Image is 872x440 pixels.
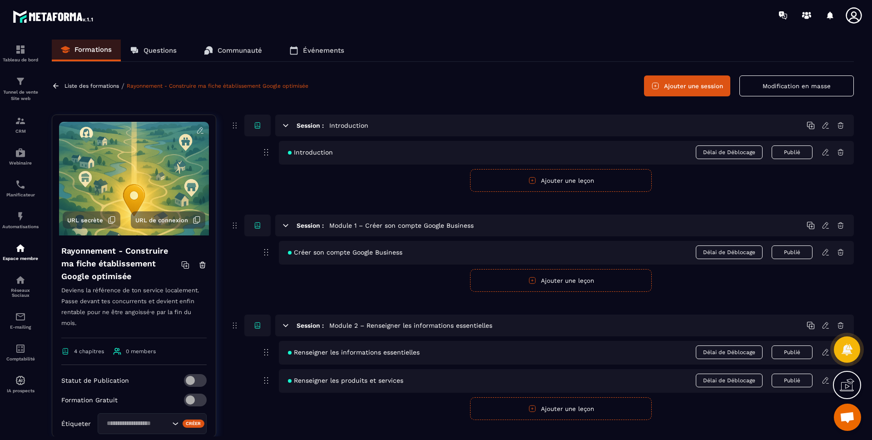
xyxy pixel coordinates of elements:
p: Tunnel de vente Site web [2,89,39,102]
span: Créer son compte Google Business [288,249,402,256]
span: Délai de Déblocage [696,145,763,159]
button: Publié [772,345,813,359]
input: Search for option [104,419,170,429]
a: schedulerschedulerPlanificateur [2,172,39,204]
div: Créer [183,420,205,428]
img: formation [15,44,26,55]
span: 4 chapitres [74,348,104,355]
img: background [59,122,209,235]
p: Formation Gratuit [61,396,118,404]
p: E-mailing [2,325,39,330]
a: Formations [52,40,121,61]
a: automationsautomationsWebinaire [2,140,39,172]
h5: Module 1 – Créer son compte Google Business [329,221,474,230]
a: automationsautomationsEspace membre [2,236,39,268]
span: Renseigner les informations essentielles [288,349,420,356]
div: Ouvrir le chat [834,404,861,431]
h5: Module 2 – Renseigner les informations essentielles [329,321,492,330]
button: Ajouter une leçon [470,169,652,192]
a: formationformationTunnel de vente Site web [2,69,39,109]
span: URL de connexion [135,217,188,224]
h5: Introduction [329,121,368,130]
span: Introduction [288,149,333,156]
span: Renseigner les produits et services [288,377,403,384]
p: Réseaux Sociaux [2,288,39,298]
img: automations [15,211,26,222]
span: Délai de Déblocage [696,245,763,259]
img: automations [15,375,26,386]
p: Communauté [218,46,262,55]
button: Ajouter une leçon [470,397,652,420]
span: 0 members [126,348,156,355]
p: CRM [2,129,39,134]
img: logo [13,8,94,25]
p: Tableau de bord [2,57,39,62]
p: Événements [303,46,344,55]
img: formation [15,76,26,87]
button: URL secrète [63,211,120,229]
div: Search for option [98,413,207,434]
img: formation [15,115,26,126]
a: Rayonnement - Construire ma fiche établissement Google optimisée [127,83,308,89]
p: Comptabilité [2,356,39,361]
button: Publié [772,245,813,259]
a: Communauté [195,40,271,61]
button: Publié [772,374,813,387]
img: social-network [15,275,26,285]
p: IA prospects [2,388,39,393]
img: automations [15,147,26,158]
p: Webinaire [2,160,39,165]
p: Planificateur [2,192,39,197]
h6: Session : [297,222,324,229]
img: accountant [15,343,26,354]
h4: Rayonnement - Construire ma fiche établissement Google optimisée [61,245,181,283]
a: automationsautomationsAutomatisations [2,204,39,236]
h6: Session : [297,322,324,329]
a: emailemailE-mailing [2,305,39,336]
a: Événements [280,40,353,61]
a: Liste des formations [64,83,119,89]
a: formationformationCRM [2,109,39,140]
p: Statut de Publication [61,377,129,384]
p: Espace membre [2,256,39,261]
p: Questions [144,46,177,55]
a: formationformationTableau de bord [2,37,39,69]
a: Questions [121,40,186,61]
span: Délai de Déblocage [696,374,763,387]
a: social-networksocial-networkRéseaux Sociaux [2,268,39,305]
img: email [15,311,26,322]
img: automations [15,243,26,254]
a: accountantaccountantComptabilité [2,336,39,368]
span: / [121,82,124,90]
button: Modification en masse [739,75,854,96]
p: Deviens la référence de ton service localement. Passe devant tes concurrents et devient enfin ren... [61,285,207,338]
img: scheduler [15,179,26,190]
p: Formations [74,45,112,54]
span: URL secrète [67,217,103,224]
button: URL de connexion [131,211,205,229]
span: Délai de Déblocage [696,345,763,359]
button: Publié [772,145,813,159]
p: Automatisations [2,224,39,229]
p: Étiqueter [61,420,91,427]
button: Ajouter une session [644,75,730,96]
button: Ajouter une leçon [470,269,652,292]
h6: Session : [297,122,324,129]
